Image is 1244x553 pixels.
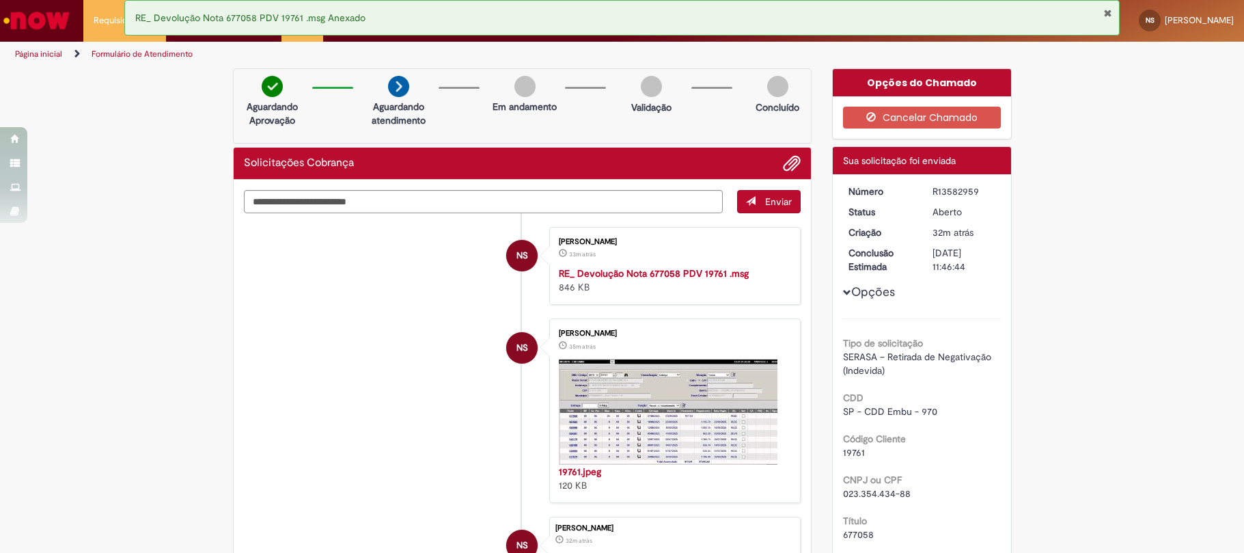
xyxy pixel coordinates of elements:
[783,154,801,172] button: Adicionar anexos
[843,351,994,377] span: SERASA – Retirada de Negativação (Indevida)
[559,267,749,280] a: RE_ Devolução Nota 677058 PDV 19761 .msg
[559,466,601,478] a: 19761.jpeg
[493,100,557,113] p: Em andamento
[559,465,786,492] div: 120 KB
[1165,14,1234,26] span: [PERSON_NAME]
[843,392,863,404] b: CDD
[516,239,528,272] span: NS
[756,100,799,114] p: Concluído
[843,337,923,349] b: Tipo de solicitação
[631,100,672,114] p: Validação
[767,76,788,97] img: img-circle-grey.png
[932,246,996,273] div: [DATE] 11:46:44
[566,537,592,545] time: 30/09/2025 16:46:41
[932,205,996,219] div: Aberto
[838,246,922,273] dt: Conclusão Estimada
[135,12,365,24] span: RE_ Devolução Nota 677058 PDV 19761 .msg Anexado
[765,195,792,208] span: Enviar
[516,332,528,364] span: NS
[365,100,432,127] p: Aguardando atendimento
[1146,16,1155,25] span: NS
[244,190,723,214] textarea: Digite sua mensagem aqui...
[932,226,973,239] time: 30/09/2025 16:46:41
[641,76,662,97] img: img-circle-grey.png
[569,342,596,351] time: 30/09/2025 16:43:20
[569,342,596,351] span: 35m atrás
[843,405,937,418] span: SP - CDD Embu - 970
[514,76,536,97] img: img-circle-grey.png
[92,49,193,59] a: Formulário de Atendimento
[10,42,819,67] ul: Trilhas de página
[566,537,592,545] span: 32m atrás
[559,267,786,294] div: 846 KB
[506,332,538,364] div: Natalia Carolina De Souza
[843,474,902,486] b: CNPJ ou CPF
[843,446,865,459] span: 19761
[559,329,786,338] div: [PERSON_NAME]
[1103,8,1112,18] button: Fechar Notificação
[843,154,956,167] span: Sua solicitação foi enviada
[843,433,906,445] b: Código Cliente
[15,49,62,59] a: Página inicial
[555,524,793,532] div: [PERSON_NAME]
[932,185,996,198] div: R13582959
[559,238,786,246] div: [PERSON_NAME]
[737,190,801,213] button: Enviar
[843,487,911,500] span: 023.354.434-88
[932,226,973,239] span: 32m atrás
[1,7,72,34] img: ServiceNow
[262,76,283,97] img: check-circle-green.png
[94,14,141,27] span: Requisições
[506,240,538,271] div: Natalia Carolina De Souza
[244,157,354,170] h2: Solicitações Cobrança Histórico de tíquete
[843,107,1001,129] button: Cancelar Chamado
[932,226,996,239] div: 30/09/2025 16:46:41
[239,100,305,127] p: Aguardando Aprovação
[569,250,596,258] span: 33m atrás
[388,76,409,97] img: arrow-next.png
[838,226,922,239] dt: Criação
[843,528,874,541] span: 677058
[838,205,922,219] dt: Status
[569,250,596,258] time: 30/09/2025 16:45:56
[843,515,867,527] b: Título
[833,69,1011,96] div: Opções do Chamado
[838,185,922,198] dt: Número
